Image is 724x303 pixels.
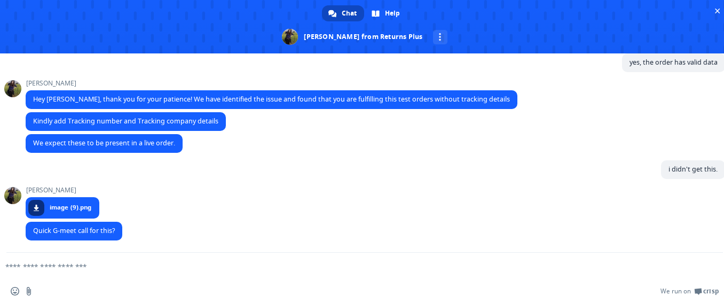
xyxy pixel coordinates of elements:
span: i didn't get this. [668,165,718,174]
span: Quick G-meet call for this? [33,226,115,235]
span: Help [385,5,400,21]
textarea: Compose your message... [5,262,690,271]
span: We expect these to be present in a live order. [33,138,175,147]
div: Help [365,5,407,21]
span: Chat [342,5,357,21]
a: We run onCrisp [660,287,719,296]
span: Insert an emoji [11,287,19,296]
span: Kindly add Tracking number and Tracking company details [33,116,218,126]
span: [PERSON_NAME] [26,187,99,194]
span: Hey [PERSON_NAME], thank you for your patience! We have identified the issue and found that you a... [33,95,510,104]
span: We run on [660,287,691,296]
div: More channels [433,30,447,44]
span: image (9).png [50,203,91,212]
div: Chat [322,5,364,21]
span: yes, the order has valid data [629,58,718,67]
span: Close chat [712,5,723,17]
span: [PERSON_NAME] [26,80,517,87]
span: Crisp [703,287,719,296]
span: Send a file [25,287,33,296]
